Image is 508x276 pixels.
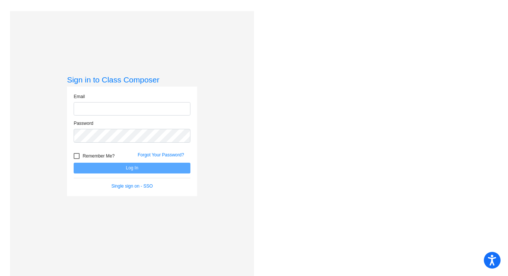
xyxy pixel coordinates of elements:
a: Single sign on - SSO [111,184,152,189]
h3: Sign in to Class Composer [67,75,197,84]
span: Remember Me? [83,152,115,160]
label: Password [74,120,93,127]
button: Log In [74,163,190,173]
label: Email [74,93,85,100]
a: Forgot Your Password? [138,152,184,158]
